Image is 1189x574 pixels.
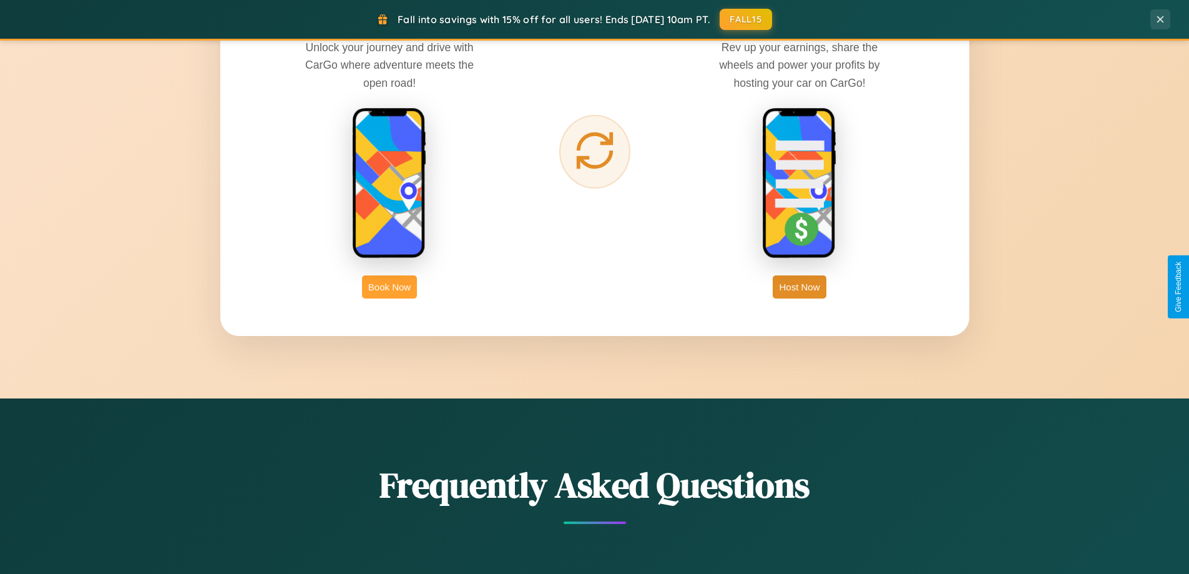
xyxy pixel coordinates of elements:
span: Fall into savings with 15% off for all users! Ends [DATE] 10am PT. [398,13,710,26]
img: rent phone [352,107,427,260]
div: Give Feedback [1174,262,1183,312]
p: Unlock your journey and drive with CarGo where adventure meets the open road! [296,39,483,91]
button: Book Now [362,275,417,299]
img: host phone [762,107,837,260]
button: FALL15 [720,9,772,30]
p: Rev up your earnings, share the wheels and power your profits by hosting your car on CarGo! [706,39,893,91]
button: Host Now [773,275,826,299]
h2: Frequently Asked Questions [220,461,969,509]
